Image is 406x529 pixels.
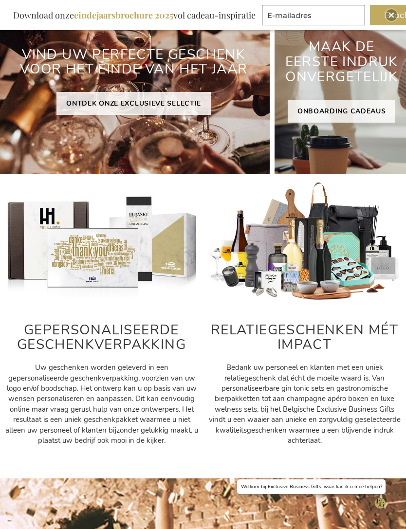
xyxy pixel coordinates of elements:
h2: GEPERSONALISEERDE GESCHENKVERPAKKING [5,323,198,353]
span: Uw geschenken worden geleverd in een gepersonaliseerde geschenkverpakking, voorzien van uw logo e... [5,363,198,445]
div: Download onze vol cadeau-inspiratie [9,5,260,25]
h2: RELATIEGESCHENKEN MÉT IMPACT [208,323,401,353]
a: ONBOARDING CADEAUS [288,100,396,123]
input: E-mailadres [262,5,365,25]
img: Close [388,12,394,18]
img: Gepersonaliseerde relatiegeschenken voor personeel en klanten [5,182,198,302]
a: ONTDEK ONZE EXCLUSIEVE SELECTIE [56,92,211,115]
img: Gepersonaliseerde relatiegeschenken voor personeel en klanten [208,182,401,302]
div: Close [386,9,397,21]
b: eindejaarsbrochure 2025 [74,9,173,21]
form: marketing offers and promotions [262,5,368,28]
span: Bedank uw personeel en klanten met een uniek relatiegeschenk dat écht de moeite waard is. Van per... [209,363,401,445]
